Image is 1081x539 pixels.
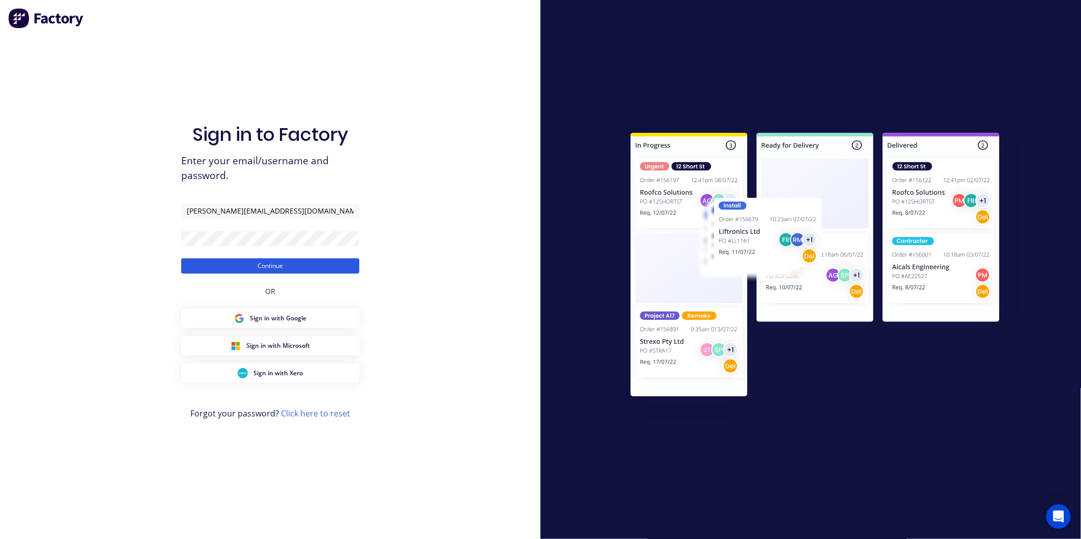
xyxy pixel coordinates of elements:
[190,407,350,420] span: Forgot your password?
[608,112,1022,421] img: Sign in
[238,368,248,378] img: Xero Sign in
[231,341,241,351] img: Microsoft Sign in
[250,314,307,323] span: Sign in with Google
[8,8,84,28] img: Factory
[181,258,359,274] button: Continue
[192,124,348,145] h1: Sign in to Factory
[265,274,275,309] div: OR
[181,154,359,183] span: Enter your email/username and password.
[181,309,359,328] button: Google Sign inSign in with Google
[181,203,359,219] input: Email/Username
[247,341,310,350] span: Sign in with Microsoft
[254,369,303,378] span: Sign in with Xero
[1046,504,1071,529] div: Open Intercom Messenger
[181,336,359,355] button: Microsoft Sign inSign in with Microsoft
[281,408,350,419] a: Click here to reset
[234,313,244,323] img: Google Sign in
[181,364,359,383] button: Xero Sign inSign in with Xero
